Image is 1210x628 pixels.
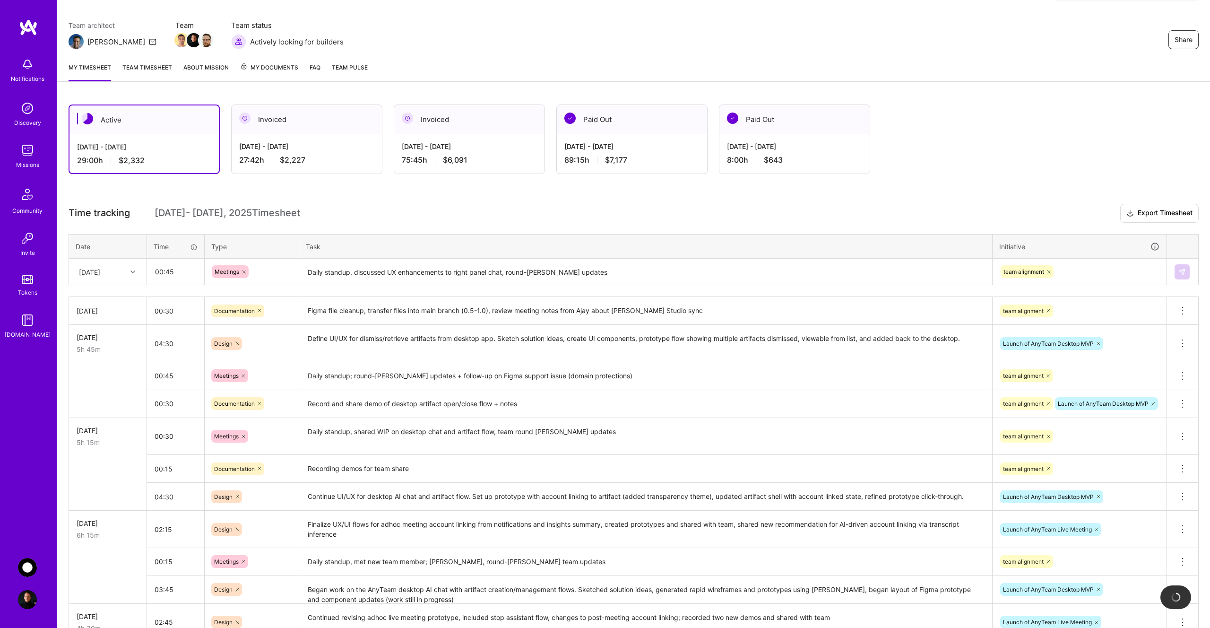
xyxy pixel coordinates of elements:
[300,419,991,454] textarea: Daily standup, shared WIP on desktop chat and artifact flow, team round [PERSON_NAME] updates
[250,37,344,47] span: Actively looking for builders
[16,558,39,577] a: AnyTeam: Team for AI-Powered Sales Platform
[1178,268,1186,276] img: Submit
[214,558,239,565] span: Meetings
[300,456,991,482] textarea: Recording demos for team share
[18,590,37,609] img: User Avatar
[147,517,204,542] input: HH:MM
[332,62,368,81] a: Team Pulse
[69,62,111,81] a: My timesheet
[300,512,991,547] textarea: Finalize UX/UI flows for adhoc meeting account linking from notifications and insights summary, c...
[300,326,991,361] textarea: Define UI/UX for dismiss/retrieve artifacts from desktop app. Sketch solution ideas, create UI co...
[214,493,233,500] span: Design
[154,242,198,252] div: Time
[18,558,37,577] img: AnyTeam: Team for AI-Powered Sales Platform
[119,156,145,166] span: $2,332
[1175,35,1193,44] span: Share
[147,424,204,449] input: HH:MM
[300,260,991,285] textarea: Daily standup, discussed UX enhancements to right panel chat, round-[PERSON_NAME] updates
[199,33,213,47] img: Team Member Avatar
[149,38,156,45] i: icon Mail
[214,400,255,407] span: Documentation
[82,113,93,124] img: Active
[11,74,44,84] div: Notifications
[300,577,991,603] textarea: Began work on the AnyTeam desktop AI chat with artifact creation/management flows. Sketched solut...
[443,155,467,165] span: $6,091
[79,267,100,277] div: [DATE]
[214,526,233,533] span: Design
[1003,340,1094,347] span: Launch of AnyTeam Desktop MVP
[239,155,374,165] div: 27:42 h
[147,484,204,509] input: HH:MM
[1003,558,1044,565] span: team alignment
[175,32,188,48] a: Team Member Avatar
[147,456,204,481] input: HH:MM
[402,155,537,165] div: 75:45 h
[147,391,204,416] input: HH:MM
[130,270,135,274] i: icon Chevron
[1003,433,1044,440] span: team alignment
[214,307,255,314] span: Documentation
[300,363,991,389] textarea: Daily standup; round-[PERSON_NAME] updates + follow-up on Figma support issue (domain protections)
[18,55,37,74] img: bell
[20,248,35,258] div: Invite
[69,20,156,30] span: Team architect
[77,306,139,316] div: [DATE]
[77,611,139,621] div: [DATE]
[16,590,39,609] a: User Avatar
[1170,591,1182,603] img: loading
[147,298,204,323] input: HH:MM
[215,268,239,275] span: Meetings
[87,37,145,47] div: [PERSON_NAME]
[240,62,298,73] span: My Documents
[22,275,33,284] img: tokens
[310,62,320,81] a: FAQ
[564,155,700,165] div: 89:15 h
[77,530,139,540] div: 6h 15m
[77,518,139,528] div: [DATE]
[122,62,172,81] a: Team timesheet
[280,155,305,165] span: $2,227
[77,142,211,152] div: [DATE] - [DATE]
[240,62,298,81] a: My Documents
[183,62,229,81] a: About Mission
[1126,209,1134,218] i: icon Download
[188,32,200,48] a: Team Member Avatar
[1003,526,1092,533] span: Launch of AnyTeam Live Meeting
[14,118,41,128] div: Discovery
[187,33,201,47] img: Team Member Avatar
[1003,307,1044,314] span: team alignment
[200,32,212,48] a: Team Member Avatar
[155,207,300,219] span: [DATE] - [DATE] , 2025 Timesheet
[564,141,700,151] div: [DATE] - [DATE]
[147,549,204,574] input: HH:MM
[999,241,1160,252] div: Initiative
[174,33,189,47] img: Team Member Avatar
[1003,372,1044,379] span: team alignment
[147,259,204,284] input: HH:MM
[77,332,139,342] div: [DATE]
[231,34,246,49] img: Actively looking for builders
[205,234,299,259] th: Type
[77,344,139,354] div: 5h 45m
[69,207,130,219] span: Time tracking
[764,155,783,165] span: $643
[214,465,255,472] span: Documentation
[77,156,211,166] div: 29:00 h
[1003,586,1094,593] span: Launch of AnyTeam Desktop MVP
[727,155,862,165] div: 8:00 h
[1003,400,1044,407] span: team alignment
[300,391,991,417] textarea: Record and share demo of desktop artifact open/close flow + notes
[1003,619,1092,626] span: Launch of AnyTeam Live Meeting
[147,363,204,388] input: HH:MM
[300,549,991,575] textarea: Daily standup, met new team member; [PERSON_NAME], round-[PERSON_NAME] team updates
[564,113,576,124] img: Paid Out
[1120,204,1199,223] button: Export Timesheet
[1175,264,1191,279] div: null
[175,20,212,30] span: Team
[147,577,204,602] input: HH:MM
[402,141,537,151] div: [DATE] - [DATE]
[214,372,239,379] span: Meetings
[18,141,37,160] img: teamwork
[300,484,991,510] textarea: Continue UI/UX for desktop AI chat and artifact flow. Set up prototype with account linking to ar...
[77,437,139,447] div: 5h 15m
